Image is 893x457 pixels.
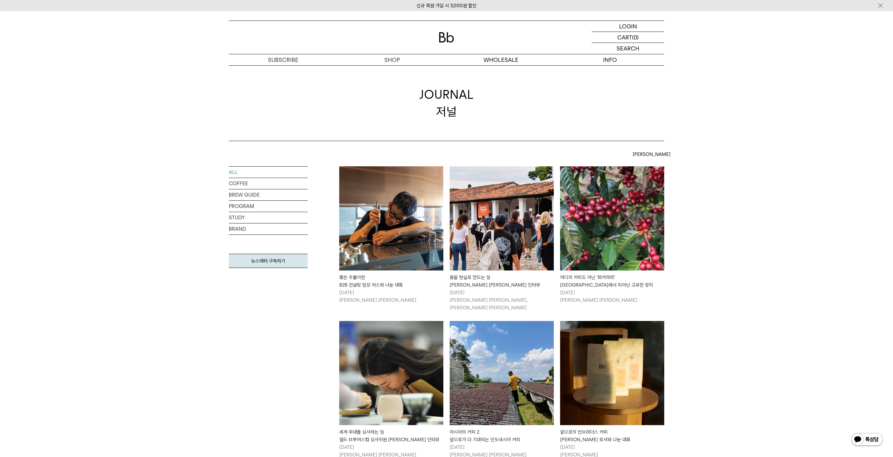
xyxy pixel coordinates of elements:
[851,432,884,448] img: 카카오톡 채널 1:1 채팅 버튼
[339,274,443,289] div: 좋은 추출이란 B2B 컨설팅 팀장 어스와 나눈 대화
[592,21,664,32] a: LOGIN
[446,54,555,65] p: WHOLESALE
[229,201,308,212] a: PROGRAM
[617,32,632,43] p: CART
[450,321,554,425] img: 아시아의 커피 2앞으로가 더 기대되는 인도네시아 커피
[450,289,554,312] p: [DATE] [PERSON_NAME] [PERSON_NAME], [PERSON_NAME] [PERSON_NAME]
[419,86,474,120] div: JOURNAL 저널
[619,21,637,32] p: LOGIN
[229,212,308,223] a: STUDY
[450,274,554,289] div: 꿈을 현실로 만드는 일 [PERSON_NAME] [PERSON_NAME] 인터뷰
[439,32,454,43] img: 로고
[417,3,476,9] a: 신규 회원 가입 시 3,000원 할인
[339,166,443,304] a: 좋은 추출이란B2B 컨설팅 팀장 어스와 나눈 대화 좋은 추출이란B2B 컨설팅 팀장 어스와 나눈 대화 [DATE][PERSON_NAME] [PERSON_NAME]
[339,289,443,304] p: [DATE] [PERSON_NAME] [PERSON_NAME]
[560,289,664,304] p: [DATE] [PERSON_NAME] [PERSON_NAME]
[560,321,664,425] img: 앞으로의 빈브라더스 커피 그린빈 바이어 로사와 나눈 대화
[229,167,308,178] a: ALL
[338,54,446,65] a: SHOP
[592,32,664,43] a: CART (0)
[229,189,308,200] a: BREW GUIDE
[450,428,554,443] div: 아시아의 커피 2 앞으로가 더 기대되는 인도네시아 커피
[229,223,308,234] a: BRAND
[560,166,664,270] img: 어디의 커피도 아닌 '파카마라'엘살바도르에서 피어난 고유한 향미
[229,54,338,65] a: SUBSCRIBE
[450,166,554,312] a: 꿈을 현실로 만드는 일빈보야지 탁승희 대표 인터뷰 꿈을 현실로 만드는 일[PERSON_NAME] [PERSON_NAME] 인터뷰 [DATE][PERSON_NAME] [PERS...
[339,321,443,425] img: 세계 무대를 심사하는 일월드 브루어스컵 심사위원 크리스티 인터뷰
[450,166,554,270] img: 꿈을 현실로 만드는 일빈보야지 탁승희 대표 인터뷰
[229,178,308,189] a: COFFEE
[632,32,639,43] p: (0)
[229,254,308,268] a: 뉴스레터 구독하기
[560,428,664,443] div: 앞으로의 빈브라더스 커피 [PERSON_NAME] 로사와 나눈 대화
[560,274,664,289] div: 어디의 커피도 아닌 '파카마라' [GEOGRAPHIC_DATA]에서 피어난 고유한 향미
[617,43,639,54] p: SEARCH
[633,151,671,158] span: [PERSON_NAME]
[555,54,664,65] p: INFO
[339,428,443,443] div: 세계 무대를 심사하는 일 월드 브루어스컵 심사위원 [PERSON_NAME] 인터뷰
[339,166,443,270] img: 좋은 추출이란B2B 컨설팅 팀장 어스와 나눈 대화
[560,166,664,304] a: 어디의 커피도 아닌 '파카마라'엘살바도르에서 피어난 고유한 향미 어디의 커피도 아닌 '파카마라'[GEOGRAPHIC_DATA]에서 피어난 고유한 향미 [DATE][PERSON...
